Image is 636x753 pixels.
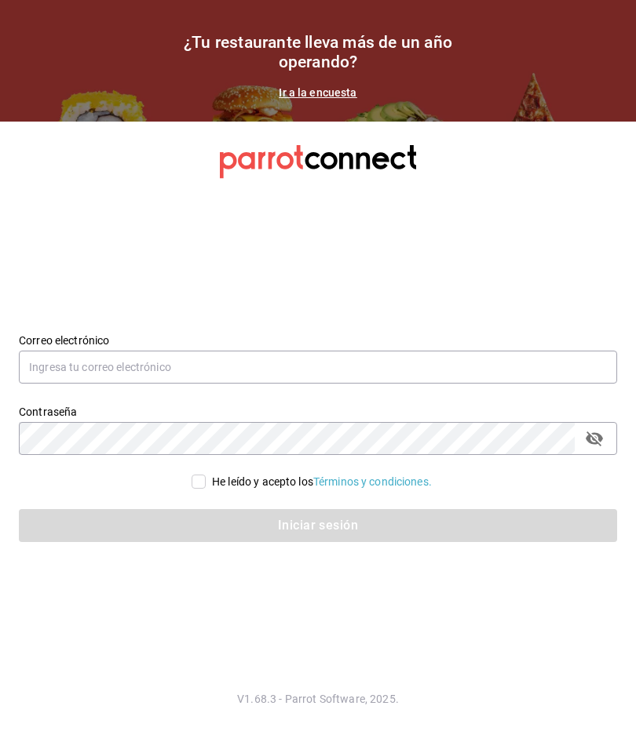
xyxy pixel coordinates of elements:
[581,425,608,452] button: passwordField
[279,86,356,99] a: Ir a la encuesta
[313,475,432,488] a: Términos y condiciones.
[161,33,475,72] h1: ¿Tu restaurante lleva más de un año operando?
[19,406,617,417] label: Contraseña
[19,351,617,384] input: Ingresa tu correo electrónico
[19,691,617,707] p: V1.68.3 - Parrot Software, 2025.
[212,474,432,490] div: He leído y acepto los
[19,334,617,345] label: Correo electrónico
